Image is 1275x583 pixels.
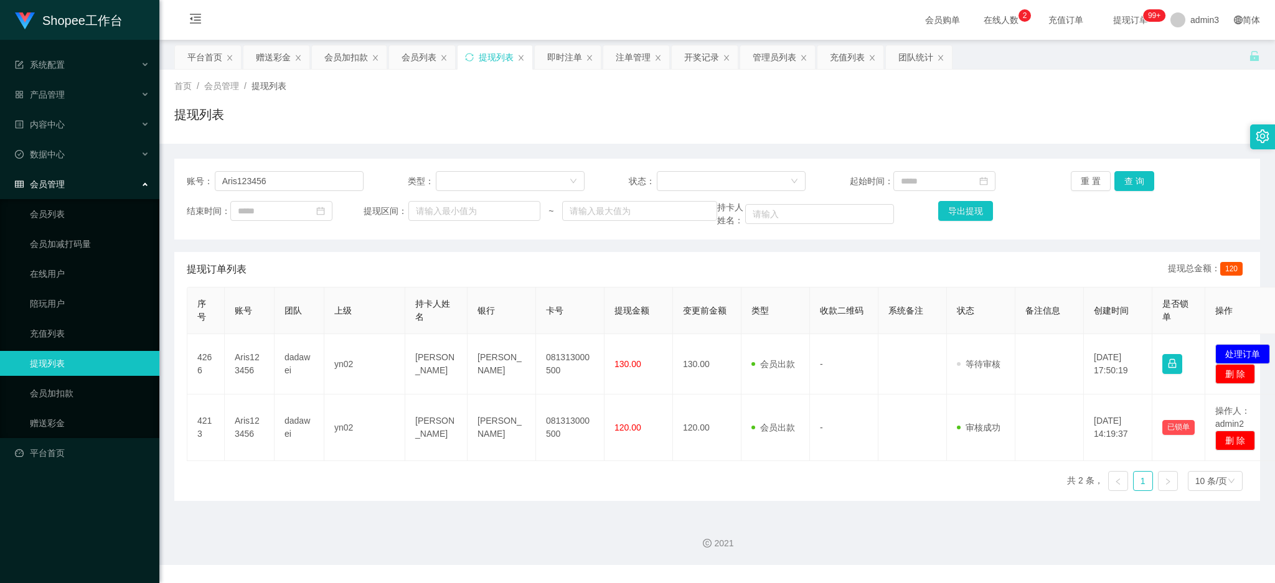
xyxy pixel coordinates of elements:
div: 开奖记录 [684,45,719,69]
button: 查 询 [1114,171,1154,191]
button: 删 除 [1215,364,1255,384]
span: 产品管理 [15,90,65,100]
button: 处理订单 [1215,344,1270,364]
i: 图标: profile [15,120,24,129]
span: 状态 [957,305,974,315]
div: 充值列表 [830,45,865,69]
span: - [820,359,823,369]
span: ~ [540,205,562,218]
div: 注单管理 [616,45,651,69]
a: 会员加减打码量 [30,231,149,256]
span: / [197,81,199,91]
span: 会员出款 [751,359,795,369]
span: 账号 [235,305,252,315]
span: 银行 [478,305,495,315]
span: 提现列表 [252,81,286,91]
div: 会员列表 [402,45,436,69]
span: 序号 [197,299,206,322]
span: - [820,422,823,432]
span: 团队 [285,305,302,315]
td: [PERSON_NAME] [468,334,536,394]
span: 审核成功 [957,422,1000,432]
a: 图标: dashboard平台首页 [15,441,149,465]
span: 卡号 [546,305,563,315]
i: 图标: sync [465,53,474,62]
a: 会员列表 [30,202,149,226]
i: 图标: close [517,54,525,62]
li: 共 2 条， [1067,471,1103,491]
span: 系统配置 [15,60,65,70]
div: 10 条/页 [1195,472,1227,490]
span: 130.00 [614,359,641,369]
input: 请输入最大值为 [562,201,717,221]
i: 图标: close [294,54,302,62]
li: 1 [1133,471,1153,491]
i: 图标: close [937,54,944,62]
span: 会员管理 [204,81,239,91]
i: 图标: close [800,54,807,62]
span: 创建时间 [1094,305,1129,315]
div: 提现总金额： [1168,262,1248,277]
i: 图标: close [372,54,379,62]
input: 请输入最小值为 [408,201,540,221]
span: / [244,81,247,91]
i: 图标: close [654,54,662,62]
i: 图标: table [15,180,24,189]
div: 赠送彩金 [256,45,291,69]
sup: 268 [1143,9,1165,22]
span: 120.00 [614,422,641,432]
span: 是否锁单 [1162,299,1188,322]
span: 状态： [629,175,657,188]
span: 操作人：admin2 [1215,406,1250,429]
span: 会员管理 [15,179,65,189]
span: 会员出款 [751,422,795,432]
span: 起始时间： [850,175,893,188]
span: 系统备注 [888,305,923,315]
td: yn02 [324,334,405,394]
td: 4266 [187,334,225,394]
td: dadawei [275,394,324,461]
button: 图标: lock [1162,354,1182,374]
span: 首页 [174,81,192,91]
td: 130.00 [673,334,741,394]
span: 数据中心 [15,149,65,159]
span: 持卡人姓名： [717,201,745,227]
span: 提现订单列表 [187,262,247,277]
span: 提现订单 [1107,16,1154,24]
button: 已锁单 [1162,420,1195,435]
td: [PERSON_NAME] [405,394,468,461]
span: 类型： [408,175,436,188]
td: 120.00 [673,394,741,461]
a: 赠送彩金 [30,411,149,436]
input: 请输入 [215,171,364,191]
i: 图标: close [868,54,876,62]
p: 2 [1023,9,1027,22]
input: 请输入 [745,204,894,224]
div: 团队统计 [898,45,933,69]
i: 图标: setting [1256,129,1269,143]
i: 图标: close [723,54,730,62]
a: 提现列表 [30,351,149,376]
a: 陪玩用户 [30,291,149,316]
td: dadawei [275,334,324,394]
span: 备注信息 [1025,305,1060,315]
sup: 2 [1019,9,1031,22]
span: 提现金额 [614,305,649,315]
span: 120 [1220,262,1243,276]
i: 图标: left [1114,478,1122,485]
button: 导出提现 [938,201,993,221]
div: 即时注单 [547,45,582,69]
i: 图标: check-circle-o [15,150,24,159]
span: 内容中心 [15,119,65,129]
button: 重 置 [1071,171,1111,191]
div: 平台首页 [187,45,222,69]
a: 在线用户 [30,261,149,286]
td: [PERSON_NAME] [468,394,536,461]
i: 图标: calendar [316,207,325,215]
span: 充值订单 [1042,16,1089,24]
i: 图标: close [226,54,233,62]
td: [PERSON_NAME] [405,334,468,394]
td: 081313000500 [536,334,605,394]
td: yn02 [324,394,405,461]
i: 图标: appstore-o [15,90,24,99]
